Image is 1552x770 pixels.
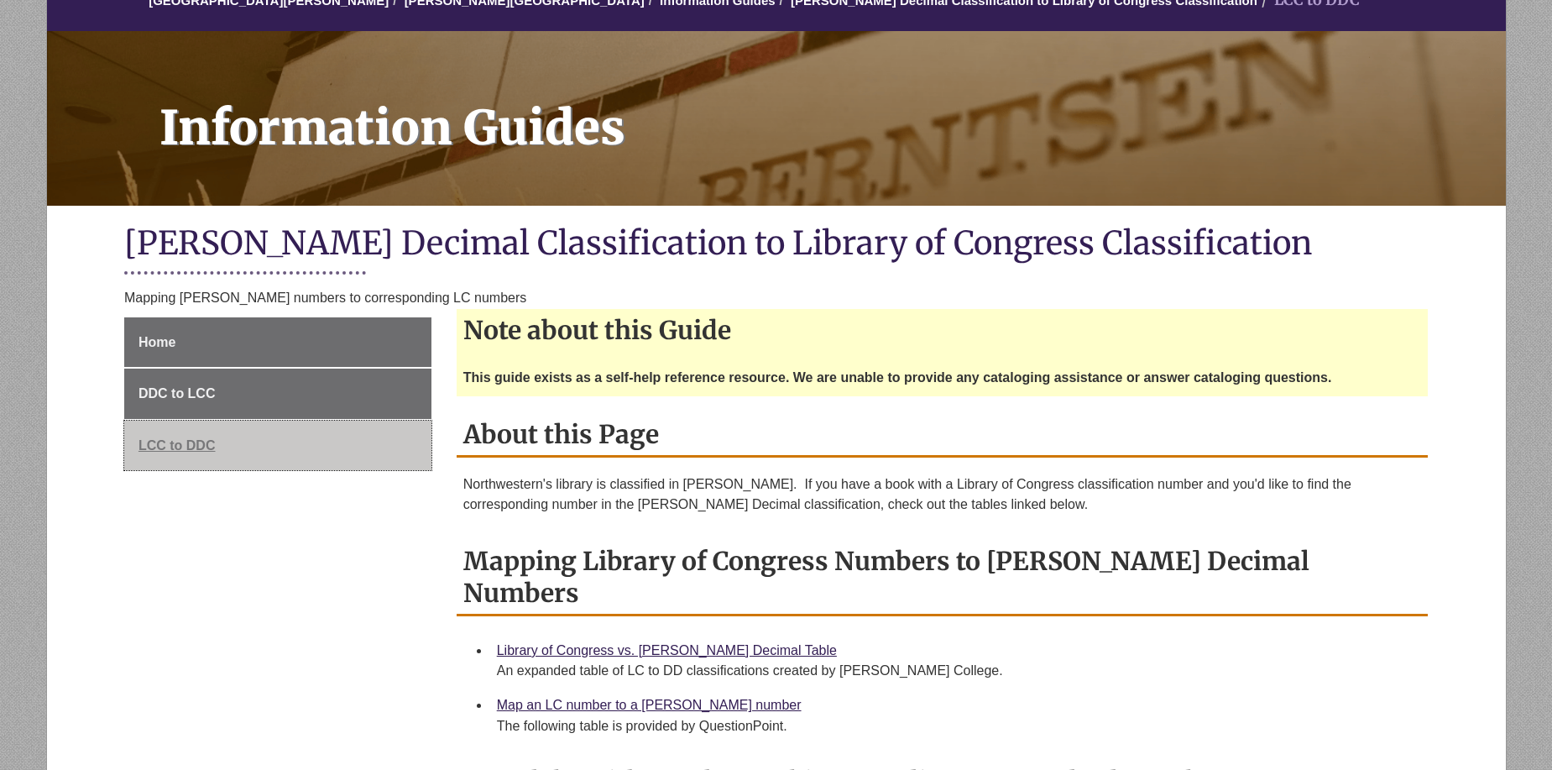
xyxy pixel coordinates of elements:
[497,661,1414,681] div: An expanded table of LC to DD classifications created by [PERSON_NAME] College.
[457,413,1428,458] h2: About this Page
[124,317,431,368] a: Home
[457,540,1428,616] h2: Mapping Library of Congress Numbers to [PERSON_NAME] Decimal Numbers
[463,474,1421,515] p: Northwestern's library is classified in [PERSON_NAME]. If you have a book with a Library of Congr...
[124,369,431,419] a: DDC to LCC
[497,698,802,712] a: Map an LC number to a [PERSON_NAME] number
[124,317,431,471] div: Guide Page Menu
[138,438,216,453] span: LCC to DDC
[138,335,175,349] span: Home
[47,31,1506,206] a: Information Guides
[124,421,431,471] a: LCC to DDC
[497,716,1414,736] div: The following table is provided by QuestionPoint.
[457,309,1428,351] h2: Note about this Guide
[124,291,526,305] span: Mapping [PERSON_NAME] numbers to corresponding LC numbers
[141,31,1506,184] h1: Information Guides
[124,223,1428,267] h1: [PERSON_NAME] Decimal Classification to Library of Congress Classification
[138,386,216,401] span: DDC to LCC
[497,643,837,657] a: Library of Congress vs. [PERSON_NAME] Decimal Table
[463,370,1332,385] strong: This guide exists as a self-help reference resource. We are unable to provide any cataloging assi...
